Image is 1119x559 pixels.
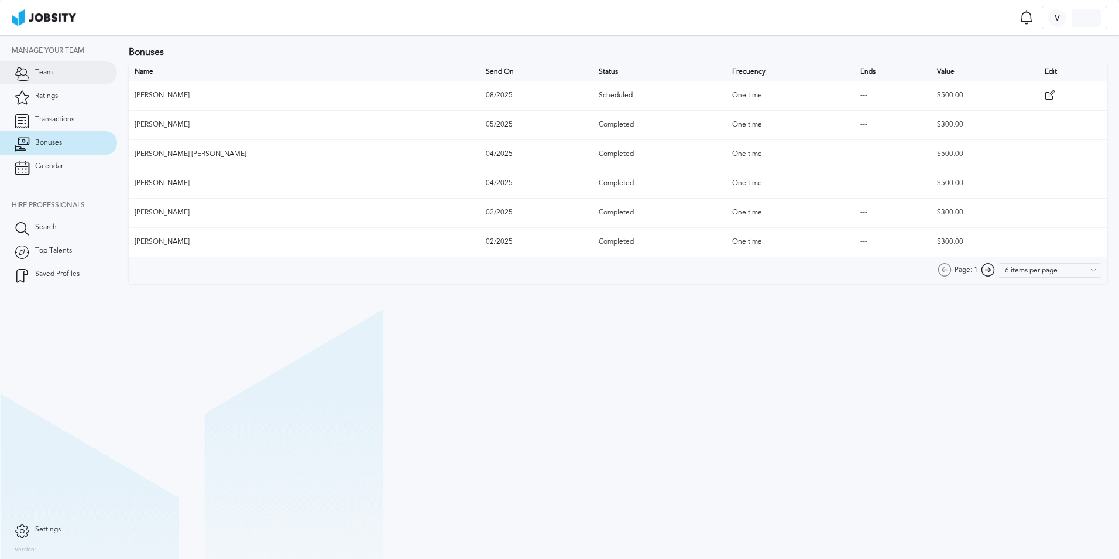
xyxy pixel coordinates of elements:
span: Bonuses [35,139,62,147]
td: Completed [593,110,726,139]
td: One time [726,198,854,227]
td: [PERSON_NAME] [129,110,480,139]
span: Team [35,69,53,77]
td: One time [726,110,854,139]
td: One time [726,169,854,198]
td: --- [854,198,931,227]
td: One time [726,227,854,257]
td: $500.00 [931,81,1039,110]
button: V [1042,6,1107,29]
span: Top Talents [35,247,72,255]
td: [PERSON_NAME] [129,81,480,110]
td: Completed [593,169,726,198]
th: Toggle SortBy [726,63,854,81]
td: $500.00 [931,139,1039,169]
span: Page: 1 [955,266,978,274]
td: 08/2025 [480,81,593,110]
td: --- [854,81,931,110]
td: 05/2025 [480,110,593,139]
td: --- [854,110,931,139]
td: $500.00 [931,169,1039,198]
td: One time [726,139,854,169]
label: Version: [15,547,36,554]
td: 02/2025 [480,227,593,257]
div: Hire Professionals [12,202,117,210]
td: 02/2025 [480,198,593,227]
td: Completed [593,198,726,227]
th: Toggle SortBy [480,63,593,81]
img: ab4bad089aa723f57921c736e9817d99.png [12,9,76,26]
td: 04/2025 [480,169,593,198]
td: Completed [593,227,726,257]
span: Saved Profiles [35,270,80,278]
div: Manage your team [12,47,117,55]
td: $300.00 [931,227,1039,257]
td: Scheduled [593,81,726,110]
td: [PERSON_NAME] [129,227,480,257]
span: Settings [35,526,61,534]
th: Edit [1039,63,1107,81]
td: --- [854,227,931,257]
span: Ratings [35,92,58,100]
td: --- [854,169,931,198]
td: [PERSON_NAME] [129,198,480,227]
td: --- [854,139,931,169]
th: Toggle SortBy [593,63,726,81]
th: Name [129,63,480,81]
h3: Bonuses [129,47,1107,57]
td: One time [726,81,854,110]
td: Completed [593,139,726,169]
th: Ends [854,63,931,81]
td: [PERSON_NAME] [129,169,480,198]
span: Calendar [35,162,63,171]
div: V [1048,9,1066,27]
td: $300.00 [931,198,1039,227]
span: Search [35,223,57,231]
td: 04/2025 [480,139,593,169]
span: Transactions [35,115,74,124]
th: Toggle SortBy [931,63,1039,81]
td: $300.00 [931,110,1039,139]
td: [PERSON_NAME] [PERSON_NAME] [129,139,480,169]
